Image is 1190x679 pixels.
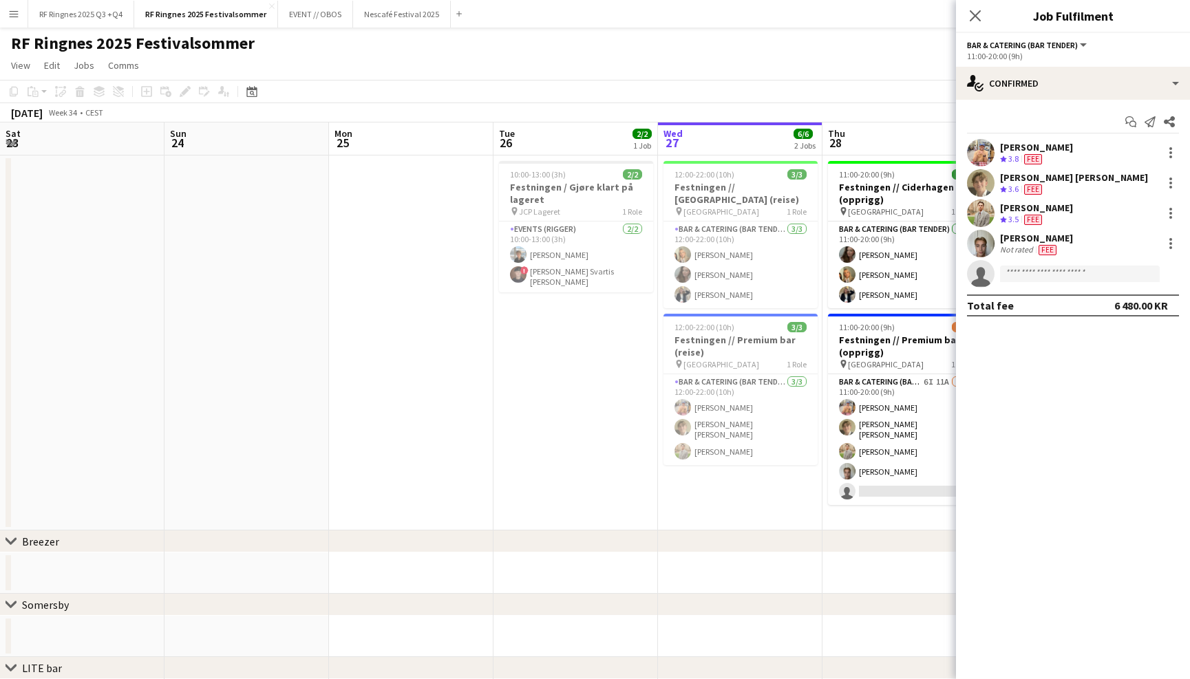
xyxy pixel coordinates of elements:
button: RF Ringnes 2025 Q3 +Q4 [28,1,134,28]
span: Jobs [74,59,94,72]
div: [PERSON_NAME] [PERSON_NAME] [1000,171,1148,184]
app-card-role: Bar & Catering (Bar Tender)3/312:00-22:00 (10h)[PERSON_NAME][PERSON_NAME] [PERSON_NAME][PERSON_NAME] [663,374,818,465]
span: 3.6 [1008,184,1019,194]
div: Total fee [967,299,1014,312]
span: 28 [826,135,845,151]
span: Week 34 [45,107,80,118]
span: Fee [1024,184,1042,195]
h3: Festningen // [GEOGRAPHIC_DATA] (reise) [663,181,818,206]
a: Edit [39,56,65,74]
span: 3/3 [787,169,807,180]
span: Thu [828,127,845,140]
h3: Festningen // Premium bar (opprigg) [828,334,982,358]
span: 10:00-13:00 (3h) [510,169,566,180]
div: [PERSON_NAME] [1000,141,1073,153]
span: 6/6 [794,129,813,139]
span: Bar & Catering (Bar Tender) [967,40,1078,50]
span: 12:00-22:00 (10h) [674,169,734,180]
div: [DATE] [11,106,43,120]
div: Breezer [22,535,59,548]
span: 23 [3,135,21,151]
span: 25 [332,135,352,151]
div: Not rated [1000,244,1036,255]
span: Fee [1039,245,1056,255]
div: Crew has different fees then in role [1021,153,1045,165]
span: 3.8 [1008,153,1019,164]
span: Wed [663,127,683,140]
span: 1 Role [622,206,642,217]
span: [GEOGRAPHIC_DATA] [848,206,924,217]
app-job-card: 12:00-22:00 (10h)3/3Festningen // Premium bar (reise) [GEOGRAPHIC_DATA]1 RoleBar & Catering (Bar ... [663,314,818,465]
span: 1 Role [951,359,971,369]
span: 3/3 [787,322,807,332]
span: Tue [499,127,515,140]
app-card-role: Bar & Catering (Bar Tender)3/311:00-20:00 (9h)[PERSON_NAME][PERSON_NAME][PERSON_NAME] [828,222,982,308]
span: 3/3 [952,169,971,180]
button: Nescafé Festival 2025 [353,1,451,28]
span: [GEOGRAPHIC_DATA] [848,359,924,369]
div: 11:00-20:00 (9h) [967,51,1179,61]
div: CEST [85,107,103,118]
div: [PERSON_NAME] [1000,232,1073,244]
app-job-card: 10:00-13:00 (3h)2/2Festningen / Gjøre klart på lageret JCP Lageret1 RoleEvents (Rigger)2/210:00-1... [499,161,653,292]
span: 11:00-20:00 (9h) [839,169,895,180]
div: Crew has different fees then in role [1021,184,1045,195]
a: View [6,56,36,74]
span: [GEOGRAPHIC_DATA] [683,206,759,217]
span: Mon [334,127,352,140]
app-card-role: Bar & Catering (Bar Tender)3/312:00-22:00 (10h)[PERSON_NAME][PERSON_NAME][PERSON_NAME] [663,222,818,308]
span: 4/5 [952,322,971,332]
app-job-card: 11:00-20:00 (9h)3/3Festningen // Ciderhagen (opprigg) [GEOGRAPHIC_DATA]1 RoleBar & Catering (Bar ... [828,161,982,308]
span: 1 Role [787,359,807,369]
app-card-role: Events (Rigger)2/210:00-13:00 (3h)[PERSON_NAME]![PERSON_NAME] Svartis [PERSON_NAME] [499,222,653,292]
span: 26 [497,135,515,151]
span: 11:00-20:00 (9h) [839,322,895,332]
div: 1 Job [633,140,651,151]
span: 27 [661,135,683,151]
span: 1 Role [951,206,971,217]
span: 2/2 [623,169,642,180]
span: Edit [44,59,60,72]
span: Fee [1024,154,1042,164]
span: View [11,59,30,72]
app-job-card: 12:00-22:00 (10h)3/3Festningen // [GEOGRAPHIC_DATA] (reise) [GEOGRAPHIC_DATA]1 RoleBar & Catering... [663,161,818,308]
h1: RF Ringnes 2025 Festivalsommer [11,33,255,54]
div: Confirmed [956,67,1190,100]
span: 12:00-22:00 (10h) [674,322,734,332]
app-job-card: 11:00-20:00 (9h)4/5Festningen // Premium bar (opprigg) [GEOGRAPHIC_DATA]1 RoleBar & Catering (Bar... [828,314,982,505]
span: Sun [170,127,187,140]
span: ! [520,266,529,274]
h3: Festningen / Gjøre klart på lageret [499,181,653,206]
h3: Festningen // Ciderhagen (opprigg) [828,181,982,206]
div: 2 Jobs [794,140,816,151]
span: [GEOGRAPHIC_DATA] [683,359,759,369]
app-card-role: Bar & Catering (Bar Tender)6I11A4/511:00-20:00 (9h)[PERSON_NAME][PERSON_NAME] [PERSON_NAME][PERSO... [828,374,982,505]
button: RF Ringnes 2025 Festivalsommer [134,1,278,28]
span: Sat [6,127,21,140]
div: Crew has different fees then in role [1036,244,1059,255]
button: EVENT // OBOS [278,1,353,28]
span: 2/2 [633,129,652,139]
div: LITE bar [22,661,62,675]
a: Comms [103,56,145,74]
span: JCP Lageret [519,206,560,217]
button: Bar & Catering (Bar Tender) [967,40,1089,50]
h3: Festningen // Premium bar (reise) [663,334,818,358]
a: Jobs [68,56,100,74]
div: Crew has different fees then in role [1021,214,1045,226]
span: Comms [108,59,139,72]
div: Somersby [22,598,69,612]
span: Fee [1024,215,1042,225]
div: [PERSON_NAME] [1000,202,1073,214]
span: 3.5 [1008,214,1019,224]
span: 1 Role [787,206,807,217]
h3: Job Fulfilment [956,7,1190,25]
span: 24 [168,135,187,151]
div: 6 480.00 KR [1114,299,1168,312]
